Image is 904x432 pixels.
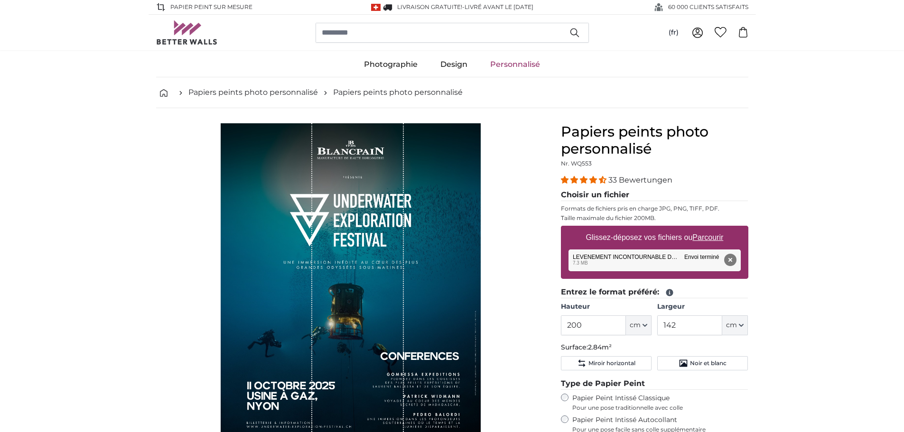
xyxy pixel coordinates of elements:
[561,123,748,157] h1: Papiers peints photo personnalisé
[561,378,748,390] legend: Type de Papier Peint
[561,189,748,201] legend: Choisir un fichier
[630,321,641,330] span: cm
[561,356,652,370] button: Miroir horizontal
[661,24,686,41] button: (fr)
[156,20,218,45] img: Betterwalls
[561,302,652,312] label: Hauteur
[690,359,727,367] span: Noir et blanc
[371,4,381,11] img: Suisse
[588,359,635,367] span: Miroir horizontal
[561,160,592,167] span: Nr. WQ553
[479,52,551,77] a: Personnalisé
[572,394,748,412] label: Papier Peint Intissé Classique
[429,52,479,77] a: Design
[608,175,672,184] span: 33 Bewertungen
[582,228,727,247] label: Glissez-déposez vos fichiers ou
[561,286,748,298] legend: Entrez le format préféré:
[333,87,463,98] a: Papiers peints photo personnalisé
[626,315,652,335] button: cm
[156,77,748,108] nav: breadcrumbs
[561,214,748,222] p: Taille maximale du fichier 200MB.
[353,52,429,77] a: Photographie
[657,356,748,370] button: Noir et blanc
[561,343,748,352] p: Surface:
[561,205,748,212] p: Formats de fichiers pris en charge JPG, PNG, TIFF, PDF.
[588,343,612,351] span: 2.84m²
[726,321,737,330] span: cm
[722,315,748,335] button: cm
[465,3,533,10] span: Livré avant le [DATE]
[561,175,608,184] span: 4.33 stars
[170,3,252,11] span: Papier peint sur mesure
[668,3,748,11] span: 60 000 CLIENTS SATISFAITS
[397,3,462,10] span: Livraison GRATUITE!
[188,87,318,98] a: Papiers peints photo personnalisé
[657,302,748,312] label: Largeur
[462,3,533,10] span: -
[692,233,723,241] u: Parcourir
[572,404,748,412] span: Pour une pose traditionnelle avec colle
